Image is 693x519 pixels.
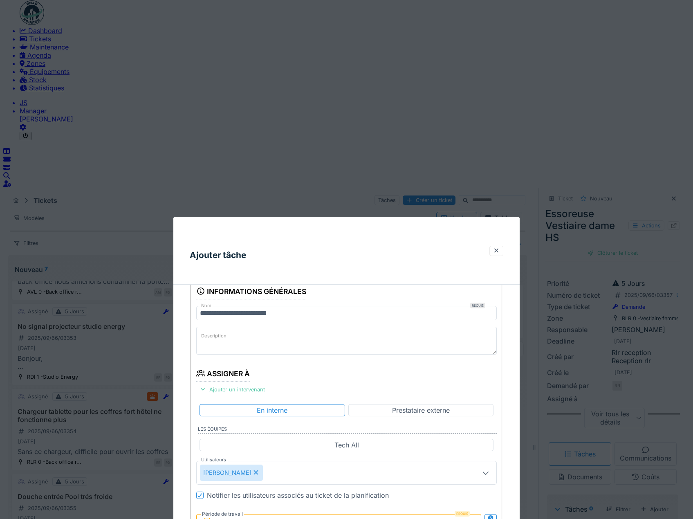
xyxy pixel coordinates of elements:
[201,510,244,518] label: Période de travail
[198,426,497,434] label: Les équipes
[257,406,287,414] div: En interne
[200,465,263,481] div: [PERSON_NAME]
[392,406,450,414] div: Prestataire externe
[334,441,359,449] div: Tech All
[455,511,470,517] div: Requis
[200,303,213,308] label: Nom
[196,385,268,394] div: Ajouter un intervenant
[470,303,485,308] div: Requis
[207,491,389,499] div: Notifier les utilisateurs associés au ticket de la planification
[196,368,250,382] div: Assigner à
[200,331,228,340] label: Description
[196,285,306,299] div: Informations générales
[190,250,246,260] h3: Ajouter tâche
[200,457,228,463] label: Utilisateurs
